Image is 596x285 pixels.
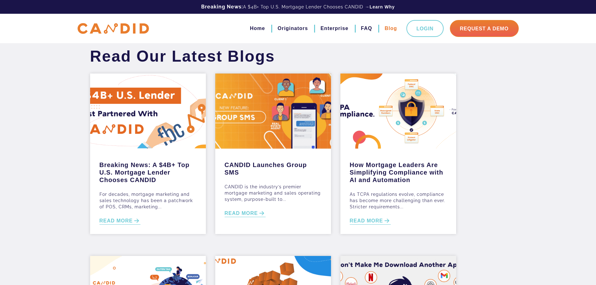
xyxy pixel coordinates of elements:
a: Request A Demo [450,20,519,37]
a: Learn Why [369,4,395,10]
a: READ MORE [225,210,266,217]
a: Enterprise [320,23,348,34]
img: CANDID APP [78,23,149,34]
a: Originators [278,23,308,34]
h1: Read Our Latest Blogs [85,47,280,66]
a: Blog [385,23,397,34]
a: How Mortgage Leaders Are Simplifying Compliance with AI and Automation [350,158,447,184]
a: CANDID Launches Group SMS [225,158,322,176]
p: For decades, mortgage marketing and sales technology has been a patchwork of POS, CRMs, marketing... [99,191,196,210]
a: Login [406,20,444,37]
a: READ MORE [99,217,141,225]
p: As TCPA regulations evolve, compliance has become more challenging than ever. Stricter requiremen... [350,191,447,210]
p: CANDID is the industry’s premier mortgage marketing and sales operating system, purpose-built to... [225,184,322,202]
a: READ MORE [350,217,391,225]
a: Home [250,23,265,34]
b: Breaking News: [201,4,243,10]
a: FAQ [361,23,372,34]
a: Breaking News: A $4B+ Top U.S. Mortgage Lender Chooses CANDID [99,158,196,184]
